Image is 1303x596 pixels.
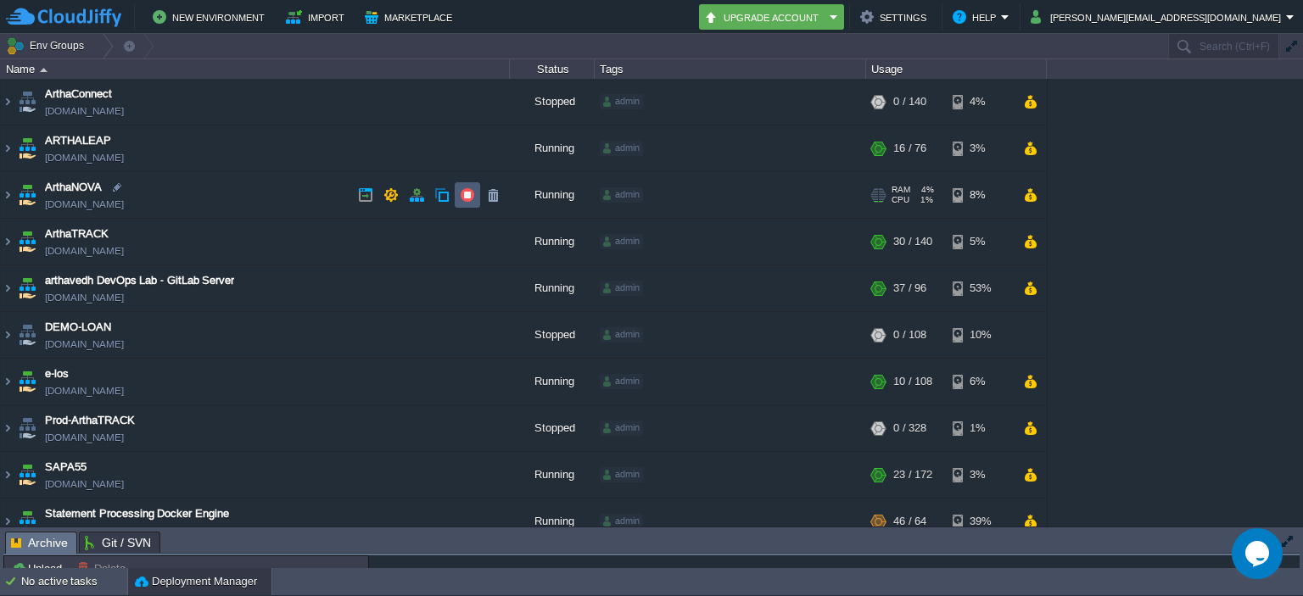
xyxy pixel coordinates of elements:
img: AMDAwAAAACH5BAEAAAAALAAAAAABAAEAAAICRAEAOw== [15,79,39,125]
div: admin [600,374,643,389]
img: AMDAwAAAACH5BAEAAAAALAAAAAABAAEAAAICRAEAOw== [1,312,14,358]
div: 39% [953,499,1008,544]
div: Name [2,59,509,79]
img: AMDAwAAAACH5BAEAAAAALAAAAAABAAEAAAICRAEAOw== [15,265,39,311]
div: admin [600,467,643,482]
div: 37 / 96 [893,265,926,311]
a: [DOMAIN_NAME] [45,242,124,259]
a: [DOMAIN_NAME] [45,103,124,120]
div: Running [510,265,595,311]
span: Archive [11,532,68,554]
a: [DOMAIN_NAME] [45,336,124,353]
div: 0 / 140 [893,79,926,125]
div: 10% [953,312,1008,358]
a: [DOMAIN_NAME] [45,429,124,446]
div: 16 / 76 [893,125,926,171]
button: Upload [11,560,67,576]
div: 6% [953,359,1008,404]
span: RAM [892,185,910,195]
div: No active tasks [21,568,127,595]
button: Settings [860,7,931,27]
div: 10 / 108 [893,359,932,404]
img: AMDAwAAAACH5BAEAAAAALAAAAAABAAEAAAICRAEAOw== [1,265,14,311]
img: AMDAwAAAACH5BAEAAAAALAAAAAABAAEAAAICRAEAOw== [15,405,39,451]
a: ARTHALEAP [45,132,111,149]
a: DEMO-LOAN [45,319,111,336]
div: 0 / 108 [893,312,926,358]
div: Usage [867,59,1046,79]
a: [DOMAIN_NAME] [45,522,124,539]
div: 8% [953,172,1008,218]
button: Marketplace [365,7,457,27]
div: admin [600,141,643,156]
span: 1% [916,195,933,205]
div: admin [600,281,643,296]
img: AMDAwAAAACH5BAEAAAAALAAAAAABAAEAAAICRAEAOw== [40,68,48,72]
img: AMDAwAAAACH5BAEAAAAALAAAAAABAAEAAAICRAEAOw== [1,452,14,498]
div: Running [510,452,595,498]
img: AMDAwAAAACH5BAEAAAAALAAAAAABAAEAAAICRAEAOw== [15,312,39,358]
img: AMDAwAAAACH5BAEAAAAALAAAAAABAAEAAAICRAEAOw== [15,172,39,218]
img: AMDAwAAAACH5BAEAAAAALAAAAAABAAEAAAICRAEAOw== [1,172,14,218]
button: [PERSON_NAME][EMAIL_ADDRESS][DOMAIN_NAME] [1031,7,1286,27]
button: Import [286,7,350,27]
button: New Environment [153,7,270,27]
img: AMDAwAAAACH5BAEAAAAALAAAAAABAAEAAAICRAEAOw== [1,359,14,404]
img: CloudJiffy [6,7,121,28]
a: [DOMAIN_NAME] [45,149,124,166]
div: admin [600,94,643,109]
button: Deployment Manager [135,573,257,590]
div: Stopped [510,405,595,451]
span: 4% [917,185,934,195]
button: Delete [77,560,131,576]
img: AMDAwAAAACH5BAEAAAAALAAAAAABAAEAAAICRAEAOw== [1,405,14,451]
div: 5% [953,219,1008,265]
div: 46 / 64 [893,499,926,544]
div: 1% [953,405,1008,451]
img: AMDAwAAAACH5BAEAAAAALAAAAAABAAEAAAICRAEAOw== [1,499,14,544]
button: Env Groups [6,34,90,58]
div: 4% [953,79,1008,125]
div: Running [510,125,595,171]
a: ArthaConnect [45,86,112,103]
div: 53% [953,265,1008,311]
div: admin [600,234,643,249]
div: Status [511,59,594,79]
a: Statement Processing Docker Engine [45,505,229,522]
a: arthavedh DevOps Lab - GitLab Server [45,272,234,289]
span: SAPA55 [45,459,87,476]
img: AMDAwAAAACH5BAEAAAAALAAAAAABAAEAAAICRAEAOw== [1,79,14,125]
div: Stopped [510,79,595,125]
img: AMDAwAAAACH5BAEAAAAALAAAAAABAAEAAAICRAEAOw== [15,219,39,265]
a: [DOMAIN_NAME] [45,289,124,306]
a: ArthaNOVA [45,179,102,196]
button: Upgrade Account [704,7,825,27]
img: AMDAwAAAACH5BAEAAAAALAAAAAABAAEAAAICRAEAOw== [15,125,39,171]
a: e-los [45,365,69,382]
div: admin [600,514,643,529]
span: Git / SVN [85,532,151,553]
img: AMDAwAAAACH5BAEAAAAALAAAAAABAAEAAAICRAEAOw== [15,499,39,544]
div: Tags [596,59,865,79]
div: Running [510,499,595,544]
span: CPU [892,195,909,205]
div: admin [600,421,643,436]
a: [DOMAIN_NAME] [45,476,124,493]
div: Stopped [510,312,595,358]
img: AMDAwAAAACH5BAEAAAAALAAAAAABAAEAAAICRAEAOw== [15,359,39,404]
div: 3% [953,452,1008,498]
a: Prod-ArthaTRACK [45,412,135,429]
a: ArthaTRACK [45,226,109,242]
button: Help [953,7,1001,27]
div: Running [510,359,595,404]
div: 23 / 172 [893,452,932,498]
a: [DOMAIN_NAME] [45,382,124,399]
